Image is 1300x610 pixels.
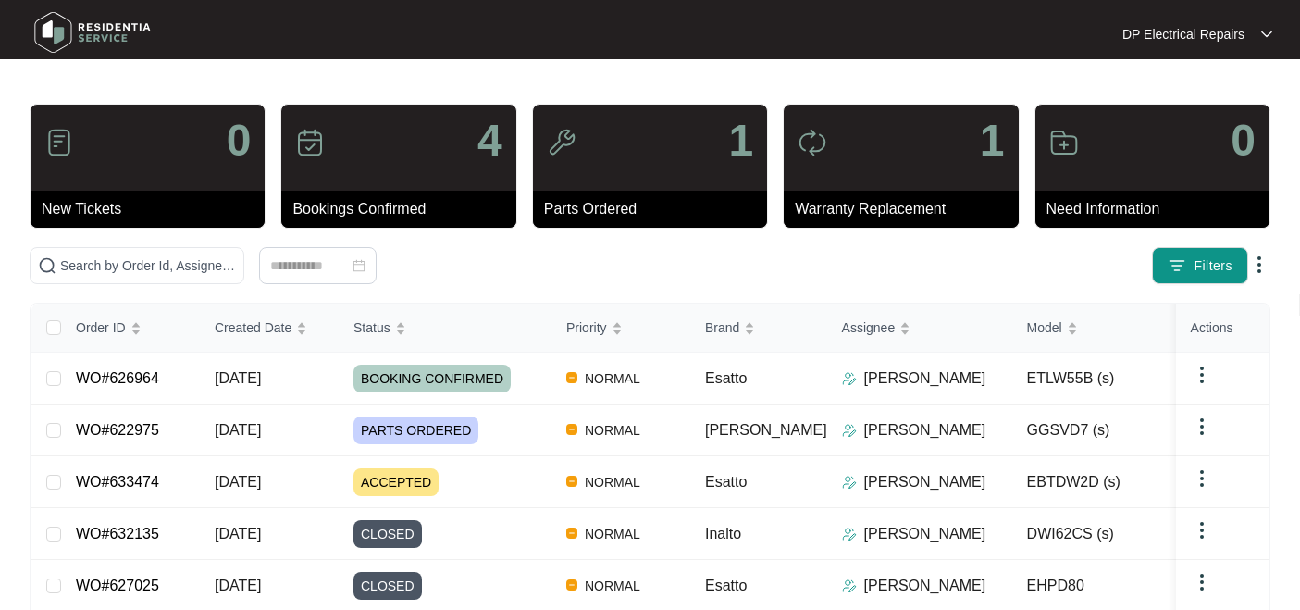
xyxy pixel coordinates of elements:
img: dropdown arrow [1191,571,1213,593]
th: Actions [1176,304,1269,353]
span: Esatto [705,370,747,386]
span: Order ID [76,317,126,338]
img: Assigner Icon [842,475,857,490]
span: [DATE] [215,422,261,438]
p: [PERSON_NAME] [864,575,986,597]
p: [PERSON_NAME] [864,367,986,390]
span: Priority [566,317,607,338]
span: BOOKING CONFIRMED [353,365,511,392]
img: Vercel Logo [566,528,577,539]
td: ETLW55B (s) [1012,353,1197,405]
p: 0 [227,118,252,163]
p: New Tickets [42,198,265,220]
a: WO#633474 [76,474,159,490]
img: dropdown arrow [1191,467,1213,490]
p: Need Information [1046,198,1269,220]
span: [DATE] [215,474,261,490]
td: EBTDW2D (s) [1012,456,1197,508]
a: WO#627025 [76,578,159,593]
img: filter icon [1168,256,1186,275]
img: Assigner Icon [842,423,857,438]
span: Brand [705,317,739,338]
th: Order ID [61,304,200,353]
p: Bookings Confirmed [292,198,515,220]
th: Assignee [827,304,1012,353]
span: [DATE] [215,526,261,542]
span: CLOSED [353,520,422,548]
img: dropdown arrow [1191,364,1213,386]
img: Assigner Icon [842,579,857,593]
th: Brand [690,304,827,353]
img: dropdown arrow [1191,416,1213,438]
p: Parts Ordered [544,198,767,220]
img: dropdown arrow [1248,254,1270,276]
p: DP Electrical Repairs [1122,25,1244,44]
p: [PERSON_NAME] [864,471,986,493]
p: 4 [477,118,502,163]
span: [PERSON_NAME] [705,422,827,438]
p: 1 [728,118,753,163]
img: Assigner Icon [842,371,857,386]
p: 0 [1231,118,1256,163]
span: NORMAL [577,575,648,597]
p: [PERSON_NAME] [864,523,986,545]
img: search-icon [38,256,56,275]
span: PARTS ORDERED [353,417,478,444]
a: WO#632135 [76,526,159,542]
img: Vercel Logo [566,476,577,487]
img: icon [44,128,74,157]
p: Warranty Replacement [795,198,1018,220]
span: NORMAL [577,523,648,545]
img: icon [1049,128,1079,157]
th: Status [339,304,551,353]
img: icon [547,128,576,157]
td: DWI62CS (s) [1012,508,1197,560]
span: Model [1027,317,1062,338]
span: Esatto [705,474,747,490]
span: NORMAL [577,419,648,442]
img: residentia service logo [28,5,157,60]
span: Inalto [705,526,741,542]
th: Model [1012,304,1197,353]
th: Priority [551,304,690,353]
span: CLOSED [353,572,422,600]
p: [PERSON_NAME] [864,419,986,442]
img: Vercel Logo [566,579,577,591]
span: [DATE] [215,370,261,386]
p: 1 [980,118,1005,163]
a: WO#622975 [76,422,159,438]
img: Assigner Icon [842,527,857,542]
span: Esatto [705,578,747,593]
button: filter iconFilters [1152,247,1248,284]
td: GGSVD7 (s) [1012,405,1197,456]
img: icon [798,128,827,157]
span: NORMAL [577,367,648,390]
input: Search by Order Id, Assignee Name, Customer Name, Brand and Model [60,255,236,276]
span: [DATE] [215,578,261,593]
span: ACCEPTED [353,468,439,496]
img: dropdown arrow [1261,30,1272,39]
span: Filters [1194,256,1232,276]
a: WO#626964 [76,370,159,386]
img: dropdown arrow [1191,519,1213,542]
th: Created Date [200,304,339,353]
span: Status [353,317,390,338]
span: Assignee [842,317,896,338]
span: NORMAL [577,471,648,493]
img: icon [295,128,325,157]
img: Vercel Logo [566,424,577,435]
span: Created Date [215,317,291,338]
img: Vercel Logo [566,372,577,383]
